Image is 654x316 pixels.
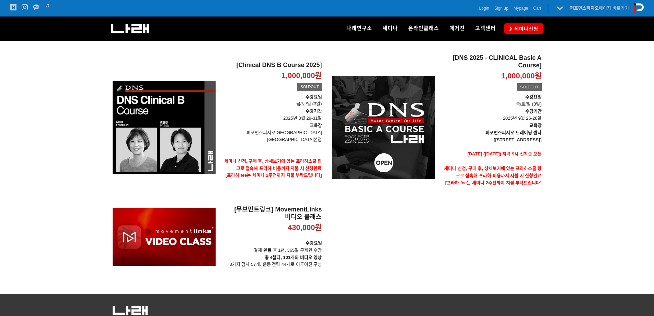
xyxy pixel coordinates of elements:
[504,23,543,33] a: 세미나신청
[408,25,439,31] span: 온라인클래스
[113,306,148,315] img: 5c63318082161.png
[306,240,322,246] strong: 수강요일
[221,240,322,254] p: 결제 완료 후 1년, 365일 무제한 수강
[221,254,322,269] p: 3가지 검사 57개, 운동 전략 44개로 이루어진 구성
[221,100,322,108] p: 금/토/일 (3일)
[494,5,508,12] a: Sign up
[525,94,542,99] strong: 수강요일
[485,130,541,135] strong: 퍼포먼스피지오 트레이닝 센터
[288,223,322,233] p: 430,000원
[341,17,377,41] a: 나래연구소
[529,123,542,128] strong: 교육장
[517,83,541,91] div: SOLDOUT
[533,5,541,12] a: Cart
[306,94,322,99] strong: 수강요일
[501,71,542,81] p: 1,000,000원
[449,25,465,31] span: 매거진
[440,108,542,122] p: 2025년 9월 26-28일
[444,166,542,178] strong: 세미나 신청, 구매 후, 상세보기에 있는 프라하스쿨 링크로 접속해 프라하 비용까지 지불 시 신청완료
[221,108,322,122] p: 2025년 8월 29-31일
[467,151,541,156] span: [DATE] ([DATE]) 저녁 9시 선착순 오픈
[377,17,403,41] a: 세미나
[282,71,322,81] p: 1,000,000원
[221,206,322,221] h2: [무브먼트링크] MovementLinks 비디오 클래스
[445,180,542,185] span: [프라하 fee는 세미나 2주전까지 지불 부탁드립니다]
[494,137,541,142] strong: [[STREET_ADDRESS]]
[444,17,470,41] a: 매거진
[221,62,322,193] a: [Clinical DNS B Course 2025] 1,000,000원 SOLDOUT 수강요일금/토/일 (3일)수강기간 2025년 8월 29-31일교육장퍼포먼스피지오[GEOG...
[440,94,542,108] p: 금/토/일 (3일)
[440,54,542,201] a: [DNS 2025 - CLINICAL Basic A Course] 1,000,000원 SOLDOUT 수강요일금/토/일 (3일)수강기간 2025년 9월 26-28일교육장퍼포먼스...
[346,25,372,31] span: 나래연구소
[570,6,629,11] a: 퍼포먼스피지오페이지 바로가기
[479,5,489,12] a: Login
[224,159,322,171] strong: 세미나 신청, 구매 후, 상세보기에 있는 프라하스쿨 링크로 접속해 프라하 비용까지 지불 시 신청완료
[306,108,322,113] strong: 수강기간
[512,25,538,32] span: 세미나신청
[226,173,322,178] span: [프라하 fee는 세미나 2주전까지 지불 부탁드립니다]
[382,25,398,31] span: 세미나
[470,17,501,41] a: 고객센터
[403,17,444,41] a: 온라인클래스
[221,129,322,144] p: 퍼포먼스피지오[GEOGRAPHIC_DATA] [GEOGRAPHIC_DATA]본점
[440,54,542,69] h2: [DNS 2025 - CLINICAL Basic A Course]
[297,83,322,91] div: SOLDOUT
[265,255,322,260] strong: 총 4챕터, 101개의 비디오 영상
[475,25,496,31] span: 고객센터
[310,123,322,128] strong: 교육장
[221,206,322,268] a: [무브먼트링크] MovementLinks 비디오 클래스 430,000원 수강요일결제 완료 후 1년, 365일 무제한 수강총 4챕터, 101개의 비디오 영상3가지 검사 57개,...
[514,5,528,12] a: Mypage
[570,6,599,11] strong: 퍼포먼스피지오
[525,109,542,114] strong: 수강기간
[221,62,322,69] h2: [Clinical DNS B Course 2025]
